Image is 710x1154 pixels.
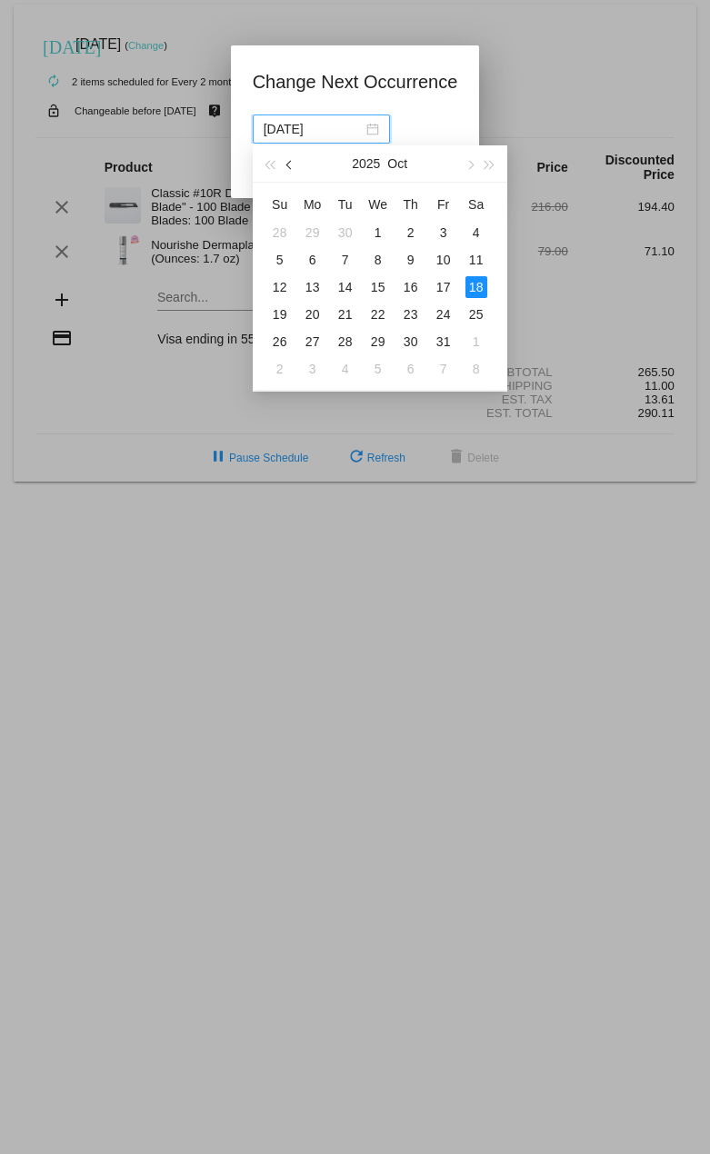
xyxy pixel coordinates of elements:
td: 9/29/2025 [296,219,329,246]
div: 25 [465,303,487,325]
div: 29 [302,222,324,244]
td: 10/11/2025 [460,246,493,274]
button: Next year (Control + right) [479,145,499,182]
div: 17 [433,276,455,298]
td: 10/26/2025 [264,328,296,355]
button: Last year (Control + left) [260,145,280,182]
div: 9 [400,249,422,271]
td: 10/5/2025 [264,246,296,274]
div: 28 [335,331,356,353]
td: 10/9/2025 [395,246,427,274]
td: 11/1/2025 [460,328,493,355]
td: 10/17/2025 [427,274,460,301]
td: 11/7/2025 [427,355,460,383]
th: Sun [264,190,296,219]
div: 6 [302,249,324,271]
td: 10/25/2025 [460,301,493,328]
th: Thu [395,190,427,219]
td: 10/21/2025 [329,301,362,328]
div: 13 [302,276,324,298]
div: 3 [302,358,324,380]
div: 5 [269,249,291,271]
td: 10/18/2025 [460,274,493,301]
div: 11 [465,249,487,271]
td: 11/5/2025 [362,355,395,383]
div: 10 [433,249,455,271]
td: 9/28/2025 [264,219,296,246]
div: 20 [302,303,324,325]
div: 12 [269,276,291,298]
th: Mon [296,190,329,219]
div: 14 [335,276,356,298]
input: Select date [264,119,363,139]
th: Fri [427,190,460,219]
div: 2 [269,358,291,380]
div: 3 [433,222,455,244]
div: 21 [335,303,356,325]
div: 8 [465,358,487,380]
td: 10/3/2025 [427,219,460,246]
td: 10/23/2025 [395,301,427,328]
td: 10/28/2025 [329,328,362,355]
td: 10/31/2025 [427,328,460,355]
td: 10/15/2025 [362,274,395,301]
td: 10/8/2025 [362,246,395,274]
th: Tue [329,190,362,219]
td: 11/4/2025 [329,355,362,383]
td: 10/12/2025 [264,274,296,301]
div: 1 [465,331,487,353]
td: 10/4/2025 [460,219,493,246]
div: 30 [400,331,422,353]
div: 19 [269,303,291,325]
td: 11/2/2025 [264,355,296,383]
td: 10/2/2025 [395,219,427,246]
div: 4 [335,358,356,380]
td: 10/6/2025 [296,246,329,274]
td: 10/10/2025 [427,246,460,274]
td: 10/30/2025 [395,328,427,355]
td: 10/13/2025 [296,274,329,301]
td: 11/6/2025 [395,355,427,383]
th: Sat [460,190,493,219]
div: 2 [400,222,422,244]
td: 10/1/2025 [362,219,395,246]
td: 11/3/2025 [296,355,329,383]
h1: Change Next Occurrence [253,67,458,96]
td: 10/20/2025 [296,301,329,328]
td: 10/14/2025 [329,274,362,301]
div: 7 [433,358,455,380]
td: 10/24/2025 [427,301,460,328]
div: 15 [367,276,389,298]
div: 6 [400,358,422,380]
div: 27 [302,331,324,353]
td: 11/8/2025 [460,355,493,383]
td: 10/7/2025 [329,246,362,274]
div: 30 [335,222,356,244]
button: Previous month (PageUp) [280,145,300,182]
td: 10/27/2025 [296,328,329,355]
button: Next month (PageDown) [459,145,479,182]
div: 31 [433,331,455,353]
button: 2025 [352,145,380,182]
div: 16 [400,276,422,298]
th: Wed [362,190,395,219]
div: 29 [367,331,389,353]
div: 24 [433,303,455,325]
td: 10/16/2025 [395,274,427,301]
div: 4 [465,222,487,244]
div: 7 [335,249,356,271]
div: 18 [465,276,487,298]
div: 26 [269,331,291,353]
td: 9/30/2025 [329,219,362,246]
div: 1 [367,222,389,244]
div: 22 [367,303,389,325]
div: 23 [400,303,422,325]
div: 28 [269,222,291,244]
div: 8 [367,249,389,271]
td: 10/29/2025 [362,328,395,355]
div: 5 [367,358,389,380]
button: Oct [387,145,407,182]
td: 10/19/2025 [264,301,296,328]
td: 10/22/2025 [362,301,395,328]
